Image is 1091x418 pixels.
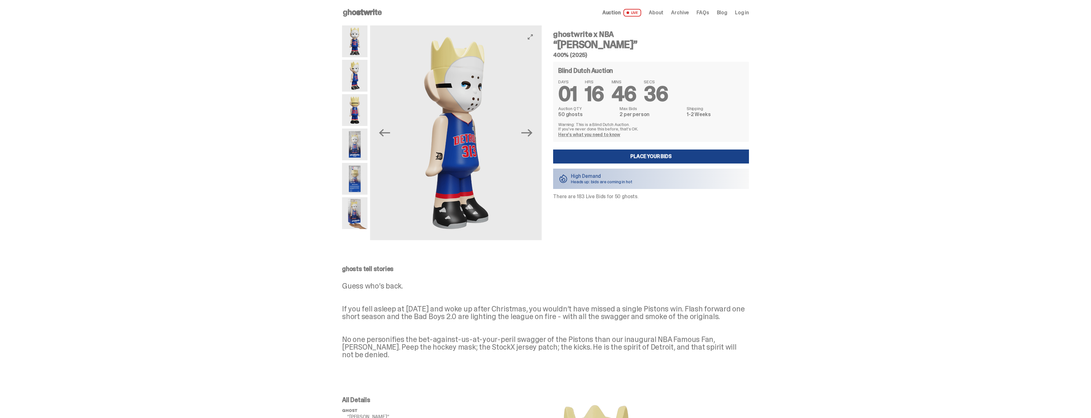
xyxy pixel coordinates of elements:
button: View full-screen [526,33,534,41]
span: 36 [644,81,668,107]
img: Copy%20of%20Eminem_NBA_400_6.png [342,94,367,126]
a: Blog [717,10,727,15]
span: LIVE [623,9,642,17]
span: SECS [644,80,668,84]
dt: Auction QTY [558,106,616,111]
a: FAQs [696,10,709,15]
dt: Shipping [687,106,744,111]
a: Here's what you need to know [558,132,620,137]
span: 01 [558,81,577,107]
img: eminem%20scale.png [342,197,367,229]
span: MINS [612,80,636,84]
dd: 1-2 Weeks [687,112,744,117]
p: All Details [342,397,444,403]
h5: 400% (2025) [553,52,749,58]
a: Archive [671,10,689,15]
p: Warning: This is a Blind Dutch Auction. If you’ve never done this before, that’s OK. [558,122,744,131]
button: Previous [378,126,392,140]
img: Copy%20of%20Eminem_NBA_400_3.png [370,25,542,240]
img: Eminem_NBA_400_13.png [342,163,367,195]
h3: “[PERSON_NAME]” [553,39,749,50]
p: There are 183 Live Bids for 50 ghosts. [553,194,749,199]
p: Guess who’s back. If you fell asleep at [DATE] and woke up after Christmas, you wouldn’t have mis... [342,282,749,359]
h4: Blind Dutch Auction [558,67,613,74]
a: Place your Bids [553,150,749,164]
dd: 50 ghosts [558,112,616,117]
span: 46 [612,81,636,107]
p: ghosts tell stories [342,266,749,272]
a: Auction LIVE [602,9,641,17]
a: Log in [735,10,749,15]
img: Eminem_NBA_400_12.png [342,129,367,160]
p: Heads up: bids are coming in hot [571,179,632,184]
h4: ghostwrite x NBA [553,31,749,38]
span: ghost [342,408,358,413]
button: Next [520,126,534,140]
p: High Demand [571,174,632,179]
dd: 2 per person [620,112,683,117]
span: 16 [585,81,604,107]
a: About [649,10,663,15]
dt: Max Bids [620,106,683,111]
span: DAYS [558,80,577,84]
span: HRS [585,80,604,84]
img: Copy%20of%20Eminem_NBA_400_1.png [342,25,367,57]
span: Auction [602,10,621,15]
img: Copy%20of%20Eminem_NBA_400_3.png [342,60,367,92]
